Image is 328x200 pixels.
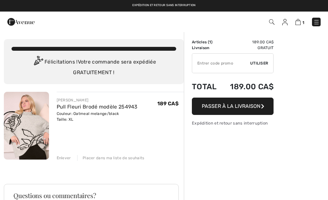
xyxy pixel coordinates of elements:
h3: Questions ou commentaires? [13,192,169,199]
span: 1 [302,20,304,25]
a: 1 [295,18,304,26]
td: Articles ( ) [192,39,222,45]
td: Total [192,76,222,98]
button: Passer à la livraison [192,98,274,115]
img: Mes infos [282,19,288,25]
td: Livraison [192,45,222,51]
div: Placer dans ma liste de souhaits [77,155,144,161]
input: Code promo [192,54,250,73]
td: Gratuit [222,45,274,51]
td: 189.00 CA$ [222,39,274,45]
img: Congratulation2.svg [32,56,45,69]
img: Pull Fleuri Brodé modèle 254943 [4,92,49,160]
span: Passer à la livraison [202,103,260,109]
img: Panier d'achat [295,19,301,25]
span: Utiliser [250,60,268,66]
div: Félicitations ! Votre commande sera expédiée GRATUITEMENT ! [12,56,176,76]
span: 1 [209,40,211,44]
img: Menu [313,19,320,25]
a: 1ère Avenue [7,18,35,24]
div: Expédition et retour sans interruption [192,120,274,126]
td: 189.00 CA$ [222,76,274,98]
a: Pull Fleuri Brodé modèle 254943 [57,104,138,110]
img: Recherche [269,19,275,25]
span: 189 CA$ [157,100,179,107]
div: Couleur: Oatmeal melange/black Taille: XL [57,111,138,122]
div: [PERSON_NAME] [57,97,138,103]
img: 1ère Avenue [7,15,35,28]
div: Enlever [57,155,71,161]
